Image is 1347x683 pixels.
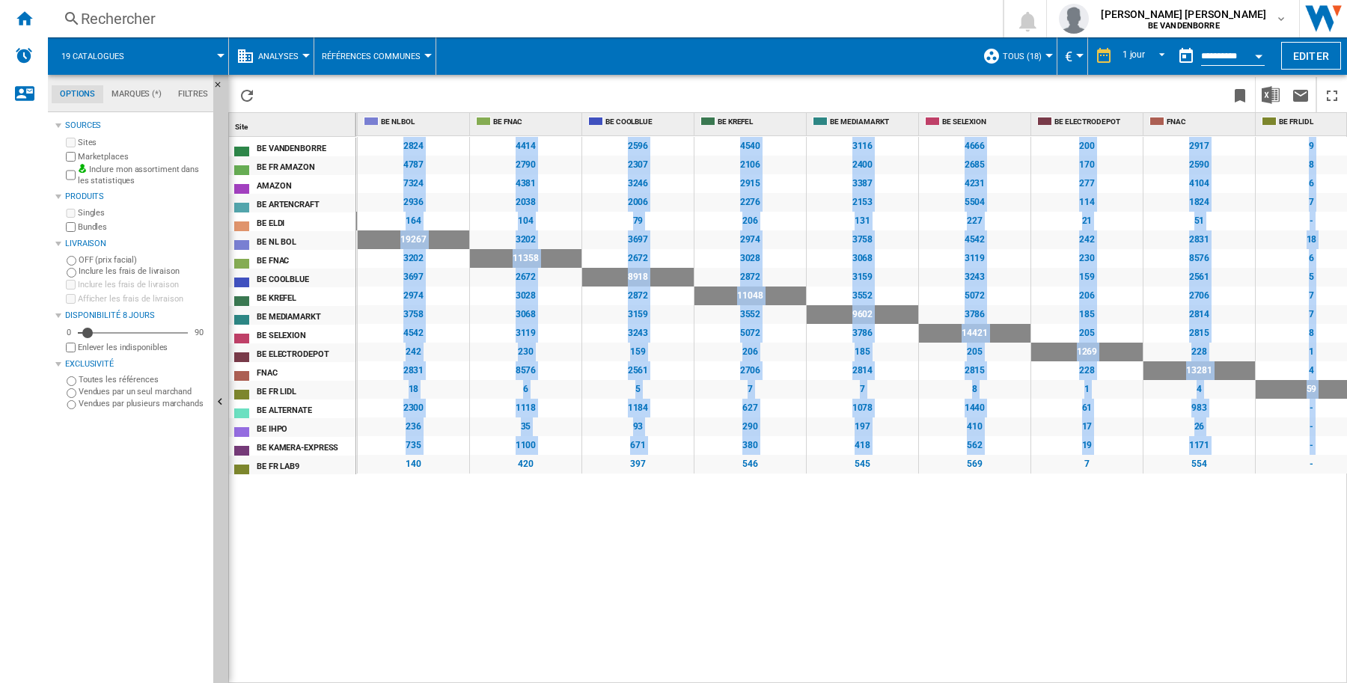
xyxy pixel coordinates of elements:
[358,268,469,287] div: 3697
[66,138,76,147] input: Sites
[807,436,918,455] div: 418
[1143,455,1255,474] div: 554
[1031,305,1143,324] div: 185
[582,361,694,380] div: 2561
[919,417,1030,436] div: 410
[810,113,918,132] div: BE MEDIAMARKT
[1031,399,1143,417] div: 61
[694,212,806,230] div: 206
[1286,77,1316,112] button: Envoyer ce rapport par email
[1143,268,1255,287] div: 2561
[358,212,469,230] div: 164
[78,164,207,187] label: Inclure mon assortiment dans les statistiques
[694,174,806,193] div: 2915
[807,399,918,417] div: 1078
[582,417,694,436] div: 93
[66,209,76,218] input: Singles
[807,380,918,399] div: 7
[694,156,806,174] div: 2106
[582,343,694,361] div: 159
[236,37,306,75] div: Analyses
[919,436,1030,455] div: 562
[63,327,75,338] div: 0
[694,436,806,455] div: 380
[919,268,1030,287] div: 3243
[257,195,355,211] div: BE ARTENCRAFT
[55,37,221,75] div: 19 catalogues
[983,37,1049,75] div: TOUS (18)
[257,214,355,230] div: BE ELDI
[170,85,216,103] md-tab-item: Filtres
[919,193,1030,212] div: 5504
[1167,117,1252,122] span: FNAC
[1143,212,1255,230] div: 51
[66,294,76,304] input: Afficher les frais de livraison
[67,256,76,266] input: OFF (prix facial)
[79,374,207,385] label: Toutes les références
[257,457,355,473] div: BE FR LAB9
[470,305,581,324] div: 3068
[358,193,469,212] div: 2936
[1031,380,1143,399] div: 1
[1065,49,1072,64] span: €
[257,345,355,361] div: BE ELECTRODEPOT
[919,305,1030,324] div: 3786
[1148,21,1220,31] b: BE VANDENBORRE
[582,305,694,324] div: 3159
[358,455,469,474] div: 140
[1281,42,1341,70] button: Editer
[1143,361,1255,380] div: 13281
[1031,212,1143,230] div: 21
[493,117,578,122] span: BE FNAC
[1143,137,1255,156] div: 2917
[807,230,918,249] div: 3758
[582,268,694,287] div: 8918
[807,343,918,361] div: 185
[258,52,299,61] span: Analyses
[1065,37,1080,75] div: €
[694,361,806,380] div: 2706
[582,230,694,249] div: 3697
[1031,268,1143,287] div: 159
[582,380,694,399] div: 5
[470,137,581,156] div: 4414
[919,399,1030,417] div: 1440
[919,343,1030,361] div: 205
[470,212,581,230] div: 104
[807,193,918,212] div: 2153
[694,417,806,436] div: 290
[381,117,466,122] span: BE NL BOL
[67,400,76,410] input: Vendues par plusieurs marchands
[78,151,207,162] label: Marketplaces
[694,230,806,249] div: 2974
[232,113,355,136] div: Sort None
[322,37,428,75] div: Références Communes
[697,113,806,132] div: BE KREFEL
[807,212,918,230] div: 131
[1225,77,1255,112] button: Créer un favoris
[582,193,694,212] div: 2006
[257,177,355,192] div: AMAZON
[358,287,469,305] div: 2974
[470,193,581,212] div: 2038
[694,399,806,417] div: 627
[1262,86,1280,104] img: excel-24x24.png
[1143,436,1255,455] div: 1171
[358,324,469,343] div: 4542
[694,193,806,212] div: 2276
[257,307,355,323] div: BE MEDIAMARKT
[1031,174,1143,193] div: 277
[1143,380,1255,399] div: 4
[919,249,1030,268] div: 3119
[66,152,76,162] input: Marketplaces
[191,327,207,338] div: 90
[232,113,355,136] div: Site Sort None
[213,75,231,102] button: Masquer
[807,268,918,287] div: 3159
[470,268,581,287] div: 2672
[1031,361,1143,380] div: 228
[1120,44,1171,69] md-select: REPORTS.WIZARD.STEPS.REPORT.STEPS.REPORT_OPTIONS.PERIOD: 1 jour
[582,287,694,305] div: 2872
[585,113,694,132] div: BE COOLBLUE
[470,230,581,249] div: 3202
